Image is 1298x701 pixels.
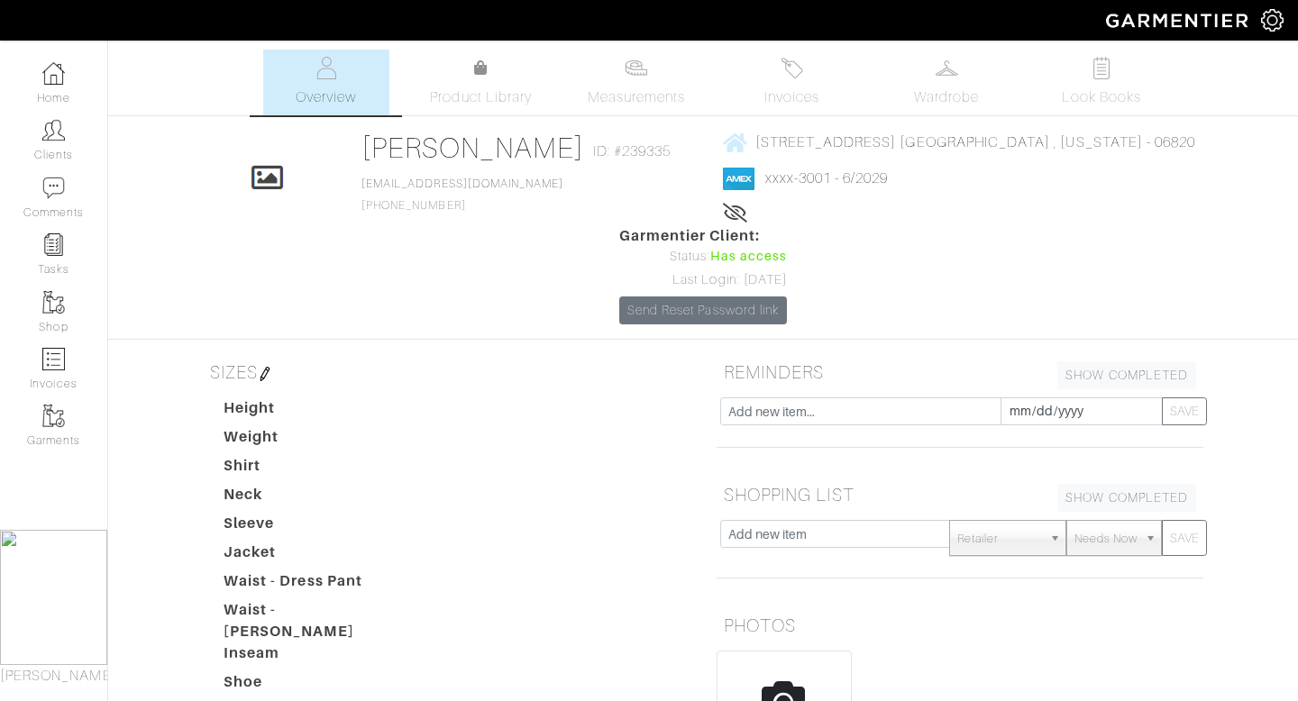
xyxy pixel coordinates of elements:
img: gear-icon-white-bd11855cb880d31180b6d7d6211b90ccbf57a29d726f0c71d8c61bd08dd39cc2.png [1261,9,1284,32]
a: Overview [263,50,389,115]
a: [STREET_ADDRESS] [GEOGRAPHIC_DATA] , [US_STATE] - 06820 [723,131,1196,153]
img: garments-icon-b7da505a4dc4fd61783c78ac3ca0ef83fa9d6f193b1c9dc38574b1d14d53ca28.png [42,405,65,427]
img: measurements-466bbee1fd09ba9460f595b01e5d73f9e2bff037440d3c8f018324cb6cdf7a4a.svg [625,57,647,79]
span: Invoices [764,86,819,108]
a: Send Reset Password link [619,296,787,324]
span: Garmentier Client: [619,225,787,247]
img: clients-icon-6bae9207a08558b7cb47a8932f037763ab4055f8c8b6bfacd5dc20c3e0201464.png [42,119,65,141]
dt: Neck [210,484,416,513]
dt: Sleeve [210,513,416,542]
img: garments-icon-b7da505a4dc4fd61783c78ac3ca0ef83fa9d6f193b1c9dc38574b1d14d53ca28.png [42,291,65,314]
h5: SIZES [203,354,690,390]
span: Needs Now [1074,521,1138,557]
span: [PHONE_NUMBER] [361,178,563,212]
img: garmentier-logo-header-white-b43fb05a5012e4ada735d5af1a66efaba907eab6374d6393d1fbf88cb4ef424d.png [1097,5,1261,36]
dt: Height [210,397,416,426]
dt: Waist - [PERSON_NAME] [210,599,416,642]
span: Overview [296,86,356,108]
a: SHOW COMPLETED [1057,361,1196,389]
dt: Shirt [210,455,416,484]
dt: Inseam [210,642,416,671]
img: comment-icon-a0a6a9ef722e966f86d9cbdc48e553b5cf19dbc54f86b18d962a5391bc8f6eb6.png [42,177,65,199]
button: SAVE [1162,520,1207,556]
img: pen-cf24a1663064a2ec1b9c1bd2387e9de7a2fa800b781884d57f21acf72779bad2.png [258,367,272,381]
a: [EMAIL_ADDRESS][DOMAIN_NAME] [361,178,563,190]
span: Wardrobe [914,86,979,108]
a: Measurements [573,50,700,115]
a: Wardrobe [883,50,1010,115]
img: todo-9ac3debb85659649dc8f770b8b6100bb5dab4b48dedcbae339e5042a72dfd3cc.svg [1091,57,1113,79]
img: reminder-icon-8004d30b9f0a5d33ae49ab947aed9ed385cf756f9e5892f1edd6e32f2345188e.png [42,233,65,256]
img: orders-icon-0abe47150d42831381b5fb84f609e132dff9fe21cb692f30cb5eec754e2cba89.png [42,348,65,370]
h5: REMINDERS [717,354,1203,390]
dt: Shoe [210,671,416,700]
span: [STREET_ADDRESS] [GEOGRAPHIC_DATA] , [US_STATE] - 06820 [755,134,1196,150]
a: SHOW COMPLETED [1057,484,1196,512]
span: ID: #239335 [593,141,672,162]
span: Look Books [1062,86,1142,108]
a: Invoices [728,50,855,115]
a: xxxx-3001 - 6/2029 [765,170,889,187]
h5: PHOTOS [717,607,1203,643]
h5: SHOPPING LIST [717,477,1203,513]
button: SAVE [1162,397,1207,425]
dt: Jacket [210,542,416,570]
dt: Waist - Dress Pant [210,570,416,599]
img: orders-27d20c2124de7fd6de4e0e44c1d41de31381a507db9b33961299e4e07d508b8c.svg [781,57,803,79]
dt: Weight [210,426,416,455]
div: Last Login: [DATE] [619,270,787,290]
img: american_express-1200034d2e149cdf2cc7894a33a747db654cf6f8355cb502592f1d228b2ac700.png [723,168,754,190]
input: Add new item... [720,397,1001,425]
a: Look Books [1038,50,1165,115]
img: wardrobe-487a4870c1b7c33e795ec22d11cfc2ed9d08956e64fb3008fe2437562e282088.svg [936,57,958,79]
span: Measurements [588,86,686,108]
div: Status: [619,247,787,267]
img: dashboard-icon-dbcd8f5a0b271acd01030246c82b418ddd0df26cd7fceb0bd07c9910d44c42f6.png [42,62,65,85]
span: Has access [710,247,788,267]
span: Product Library [430,86,532,108]
input: Add new item [720,520,950,548]
a: Product Library [418,58,544,108]
img: basicinfo-40fd8af6dae0f16599ec9e87c0ef1c0a1fdea2edbe929e3d69a839185d80c458.svg [315,57,337,79]
span: Retailer [957,521,1042,557]
a: [PERSON_NAME] [361,132,584,164]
